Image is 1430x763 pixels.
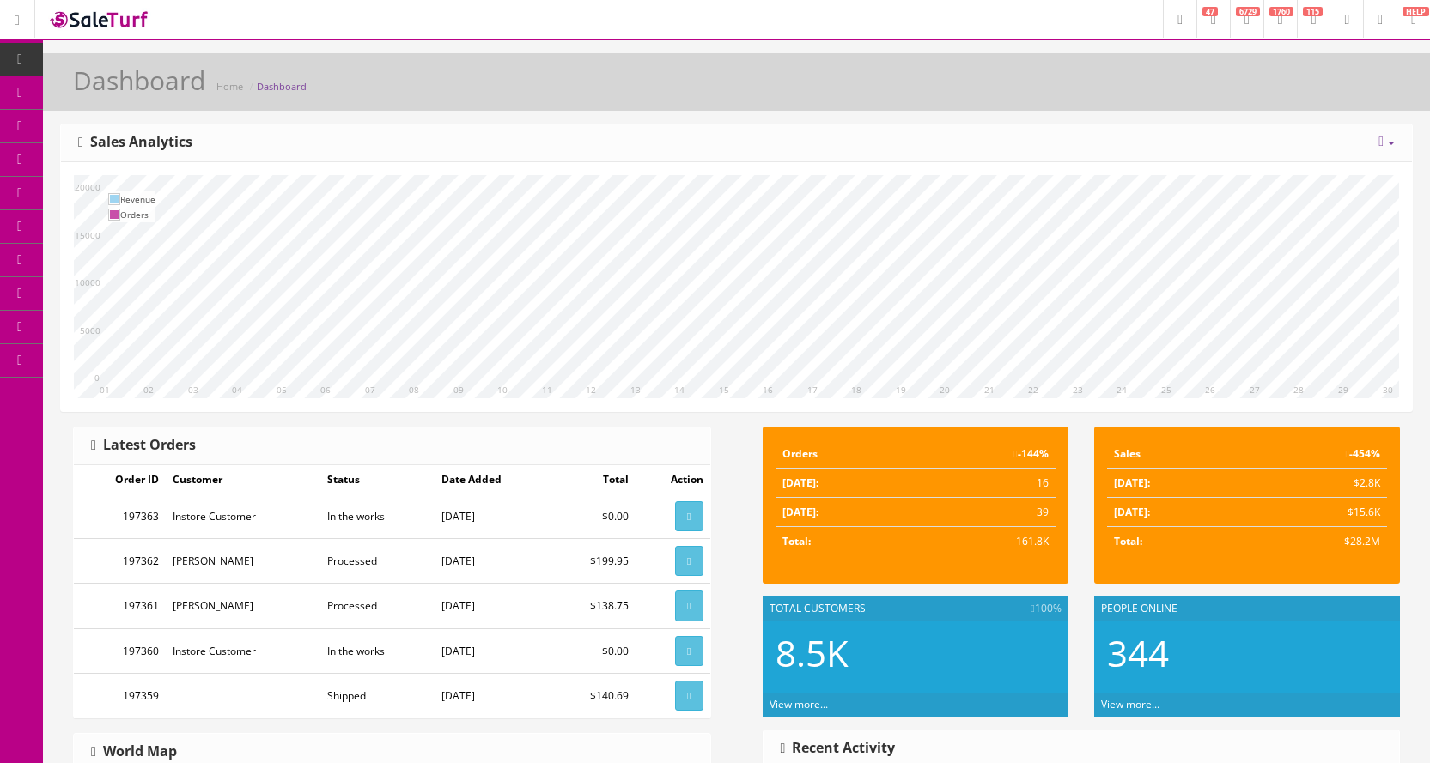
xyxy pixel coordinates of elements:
[1202,7,1218,16] span: 47
[435,628,552,673] td: [DATE]
[552,584,636,628] td: $138.75
[435,584,552,628] td: [DATE]
[166,494,320,539] td: Instore Customer
[48,8,151,31] img: SaleTurf
[636,465,709,494] td: Action
[776,633,1056,673] h2: 8.5K
[320,584,434,628] td: Processed
[1247,439,1387,469] td: -454%
[78,135,192,150] h3: Sales Analytics
[1403,7,1429,16] span: HELP
[74,673,166,718] td: 197359
[1101,697,1159,712] a: View more...
[74,465,166,494] td: Order ID
[917,469,1056,498] td: 16
[763,596,1068,621] div: Total Customers
[73,66,205,94] h1: Dashboard
[917,439,1056,469] td: -144%
[1269,7,1293,16] span: 1760
[1236,7,1260,16] span: 6729
[320,673,434,718] td: Shipped
[74,494,166,539] td: 197363
[435,539,552,584] td: [DATE]
[552,465,636,494] td: Total
[320,465,434,494] td: Status
[320,539,434,584] td: Processed
[91,438,196,453] h3: Latest Orders
[1114,505,1150,519] strong: [DATE]:
[1107,439,1247,469] td: Sales
[91,744,177,760] h3: World Map
[74,628,166,673] td: 197360
[781,741,896,756] h3: Recent Activity
[1107,633,1387,673] h2: 344
[552,494,636,539] td: $0.00
[782,534,811,548] strong: Total:
[917,527,1056,556] td: 161.8K
[166,465,320,494] td: Customer
[216,80,243,93] a: Home
[166,628,320,673] td: Instore Customer
[320,628,434,673] td: In the works
[435,494,552,539] td: [DATE]
[257,80,307,93] a: Dashboard
[770,697,828,712] a: View more...
[120,191,155,207] td: Revenue
[74,539,166,584] td: 197362
[782,475,818,490] strong: [DATE]:
[552,673,636,718] td: $140.69
[1303,7,1323,16] span: 115
[74,584,166,628] td: 197361
[917,498,1056,527] td: 39
[1247,527,1387,556] td: $28.2M
[166,539,320,584] td: [PERSON_NAME]
[120,207,155,222] td: Orders
[166,584,320,628] td: [PERSON_NAME]
[1114,475,1150,490] strong: [DATE]:
[1247,498,1387,527] td: $15.6K
[552,628,636,673] td: $0.00
[1114,534,1142,548] strong: Total:
[1247,469,1387,498] td: $2.8K
[776,439,917,469] td: Orders
[1094,596,1400,621] div: People Online
[552,539,636,584] td: $199.95
[782,505,818,519] strong: [DATE]:
[435,673,552,718] td: [DATE]
[435,465,552,494] td: Date Added
[320,494,434,539] td: In the works
[1031,601,1061,616] span: 100%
